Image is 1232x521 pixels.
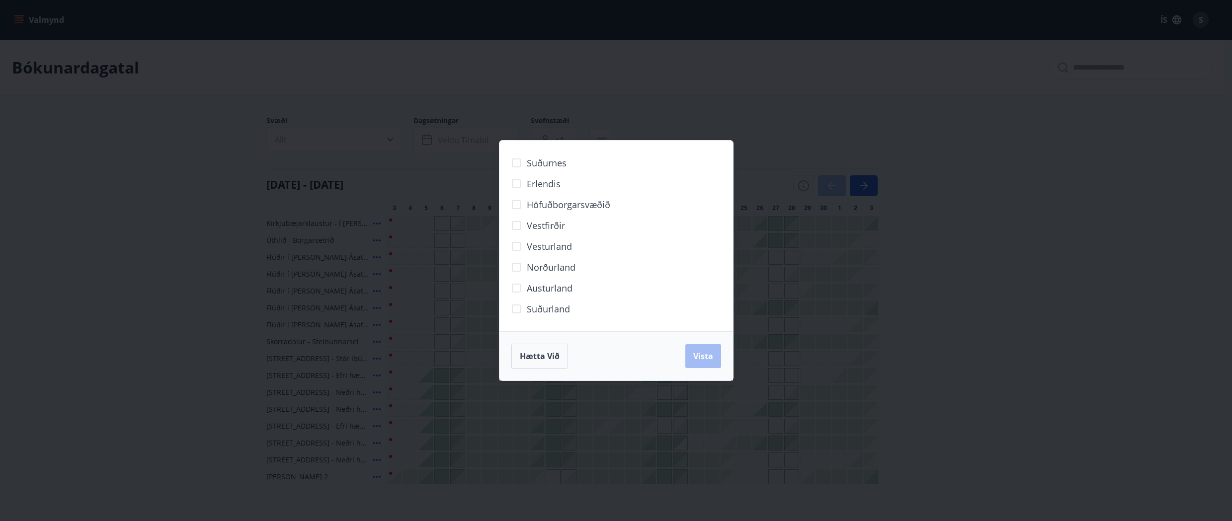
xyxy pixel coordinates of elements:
span: Vesturland [527,240,572,253]
span: Norðurland [527,261,575,274]
span: Höfuðborgarsvæðið [527,198,610,211]
span: Suðurnes [527,156,567,169]
span: Erlendis [527,177,561,190]
span: Hætta við [520,351,560,362]
span: Vestfirðir [527,219,565,232]
span: Austurland [527,282,573,295]
button: Hætta við [511,344,568,369]
span: Suðurland [527,302,570,315]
